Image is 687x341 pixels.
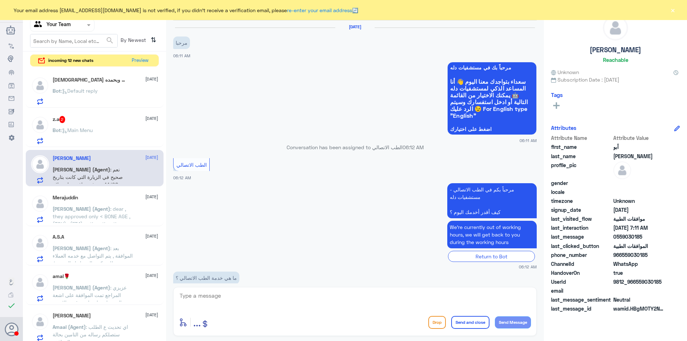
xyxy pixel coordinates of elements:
[613,287,665,294] span: null
[53,195,78,201] h5: Merajuddin
[551,206,612,214] span: signup_date
[551,278,612,286] span: UserId
[145,154,158,161] span: [DATE]
[335,24,375,29] h6: [DATE]
[447,183,537,218] p: 17/9/2025, 6:12 AM
[551,242,612,250] span: last_clicked_button
[669,6,676,14] button: ×
[7,301,16,310] i: check
[613,233,665,240] span: 0559030185
[31,77,49,94] img: defaultAdmin.png
[61,127,93,133] span: : Main Menu
[53,77,127,84] h5: سبحان الله وبحمده ♥️
[613,134,665,142] span: Attribute Value
[551,161,612,178] span: profile_pic
[173,53,190,58] span: 06:11 AM
[613,296,665,303] span: 0
[613,224,665,232] span: 2025-09-17T04:11:17.636Z
[14,6,358,14] span: Your email address [EMAIL_ADDRESS][DOMAIN_NAME] is not verified, if you didn't receive a verifica...
[128,55,151,67] button: Preview
[145,233,158,239] span: [DATE]
[551,143,612,151] span: first_name
[145,115,158,122] span: [DATE]
[193,314,201,330] button: ...
[613,143,665,151] span: أبو
[450,126,534,132] span: اضغط على اختيارك
[31,195,49,213] img: defaultAdmin.png
[590,46,641,54] h5: [PERSON_NAME]
[519,264,537,270] span: 06:12 AM
[287,7,352,13] a: re-enter your email address
[48,57,93,64] span: incoming 12 new chats
[30,34,117,47] input: Search by Name, Local etc…
[173,175,191,180] span: 06:12 AM
[613,197,665,205] span: Unknown
[53,116,65,123] h5: z.a
[551,224,612,232] span: last_interaction
[173,36,190,49] p: 17/9/2025, 6:11 AM
[551,76,680,83] span: Subscription Date : [DATE]
[53,273,70,279] h5: amal🌹
[613,242,665,250] span: الموافقات الطبية
[106,36,114,45] span: search
[403,144,424,150] span: 06:12 AM
[495,316,531,328] button: Send Message
[613,188,665,196] span: null
[551,269,612,277] span: HandoverOn
[551,251,612,259] span: phone_number
[551,287,612,294] span: email
[428,316,446,329] button: Drop
[613,260,665,268] span: 2
[53,127,61,133] span: Bot
[613,251,665,259] span: 966559030185
[551,296,612,303] span: last_message_sentiment
[61,88,98,94] span: : Default reply
[551,233,612,240] span: last_message
[145,194,158,200] span: [DATE]
[448,251,535,262] div: Return to Bot
[551,125,576,131] h6: Attributes
[53,88,61,94] span: Bot
[613,179,665,187] span: null
[53,245,110,251] span: [PERSON_NAME] (Agent)
[31,273,49,291] img: defaultAdmin.png
[613,215,665,223] span: موافقات الطبية
[53,166,110,172] span: [PERSON_NAME] (Agent)
[53,324,86,330] span: Amaal (Agent)
[551,134,612,142] span: Attribute Name
[551,92,563,98] h6: Tags
[118,34,148,48] span: By Newest
[53,206,110,212] span: [PERSON_NAME] (Agent)
[551,215,612,223] span: last_visited_flow
[173,143,537,151] p: Conversation has been assigned to الطب الاتصالي
[5,322,18,336] button: Avatar
[613,206,665,214] span: 2025-09-17T03:11:48.441Z
[31,234,49,252] img: defaultAdmin.png
[551,305,612,312] span: last_message_id
[447,221,537,248] p: 17/9/2025, 6:12 AM
[551,152,612,160] span: last_name
[551,68,579,76] span: Unknown
[551,197,612,205] span: timezone
[31,116,49,134] img: defaultAdmin.png
[145,312,158,318] span: [DATE]
[173,272,239,284] p: 17/9/2025, 6:32 AM
[53,155,91,161] h5: أبو محمد ، خالد عامر
[451,316,489,329] button: Send and close
[520,137,537,143] span: 06:11 AM
[613,152,665,160] span: محمد ، خالد عامر
[613,161,631,179] img: defaultAdmin.png
[613,278,665,286] span: 9812_966559030185
[106,35,114,47] button: search
[450,78,534,119] span: سعداء بتواجدك معنا اليوم 👋 أنا المساعد الذكي لمستشفيات دله 🤖 يمكنك الاختيار من القائمة التالية أو...
[551,179,612,187] span: gender
[176,162,207,168] span: الطب الاتصالي
[603,57,628,63] h6: Reachable
[613,269,665,277] span: true
[450,65,534,70] span: مرحباً بك في مستشفيات دله
[53,234,64,240] h5: A.S.A
[145,272,158,279] span: [DATE]
[551,188,612,196] span: locale
[613,305,665,312] span: wamid.HBgMOTY2NTU5MDMwMTg1FQIAEhggQUNCODRBMDZEOUI1RjlBNjY2REIyQjg2Q0IzMDYzNzMA
[31,313,49,331] img: defaultAdmin.png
